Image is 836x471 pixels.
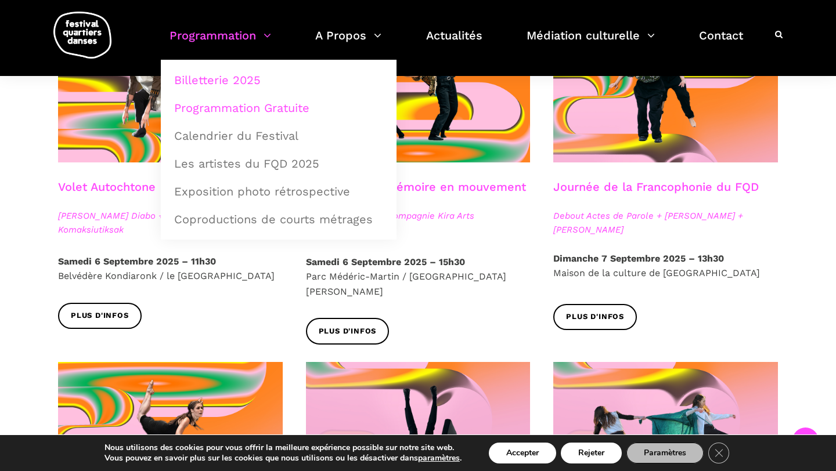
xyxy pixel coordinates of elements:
[553,209,778,237] span: Debout Actes de Parole + [PERSON_NAME] + [PERSON_NAME]
[167,95,390,121] a: Programmation Gratuite
[170,26,271,60] a: Programmation
[708,443,729,463] button: Close GDPR Cookie Banner
[167,67,390,93] a: Billetterie 2025
[319,325,377,338] span: Plus d'infos
[306,318,390,344] a: Plus d'infos
[553,304,637,330] a: Plus d'infos
[167,206,390,233] a: Coproductions de courts métrages
[566,311,624,323] span: Plus d'infos
[58,209,283,237] span: [PERSON_NAME] Diabo + [PERSON_NAME] + Simik Komaksiutiksak
[553,180,759,194] a: Journée de la Francophonie du FQD
[561,443,622,463] button: Rejeter
[626,443,704,463] button: Paramètres
[58,256,216,267] strong: Samedi 6 Septembre 2025 – 11h30
[105,443,462,453] p: Nous utilisons des cookies pour vous offrir la meilleure expérience possible sur notre site web.
[53,12,111,59] img: logo-fqd-med
[418,453,460,463] button: paramètres
[426,26,482,60] a: Actualités
[553,253,724,264] strong: Dimanche 7 Septembre 2025 – 13h30
[527,26,655,60] a: Médiation culturelle
[553,251,778,281] p: Maison de la culture de [GEOGRAPHIC_DATA]
[699,26,743,60] a: Contact
[105,453,462,463] p: Vous pouvez en savoir plus sur les cookies que nous utilisons ou les désactiver dans .
[167,150,390,177] a: Les artistes du FQD 2025
[306,255,531,299] p: Parc Médéric-Martin / [GEOGRAPHIC_DATA][PERSON_NAME]
[167,178,390,205] a: Exposition photo rétrospective
[167,122,390,149] a: Calendrier du Festival
[58,303,142,329] a: Plus d'infos
[315,26,381,60] a: A Propos
[58,254,283,284] p: Belvédère Kondiaronk / le [GEOGRAPHIC_DATA]
[71,310,129,322] span: Plus d'infos
[306,180,526,194] a: 🌧️ANNULÉ🌧️ Mémoire en mouvement
[58,180,156,194] a: Volet Autochtone
[489,443,556,463] button: Accepter
[306,256,465,267] strong: Samedi 6 Septembre 2025 – 15h30
[306,209,531,223] span: [PERSON_NAME] + Compagnie Kira Arts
